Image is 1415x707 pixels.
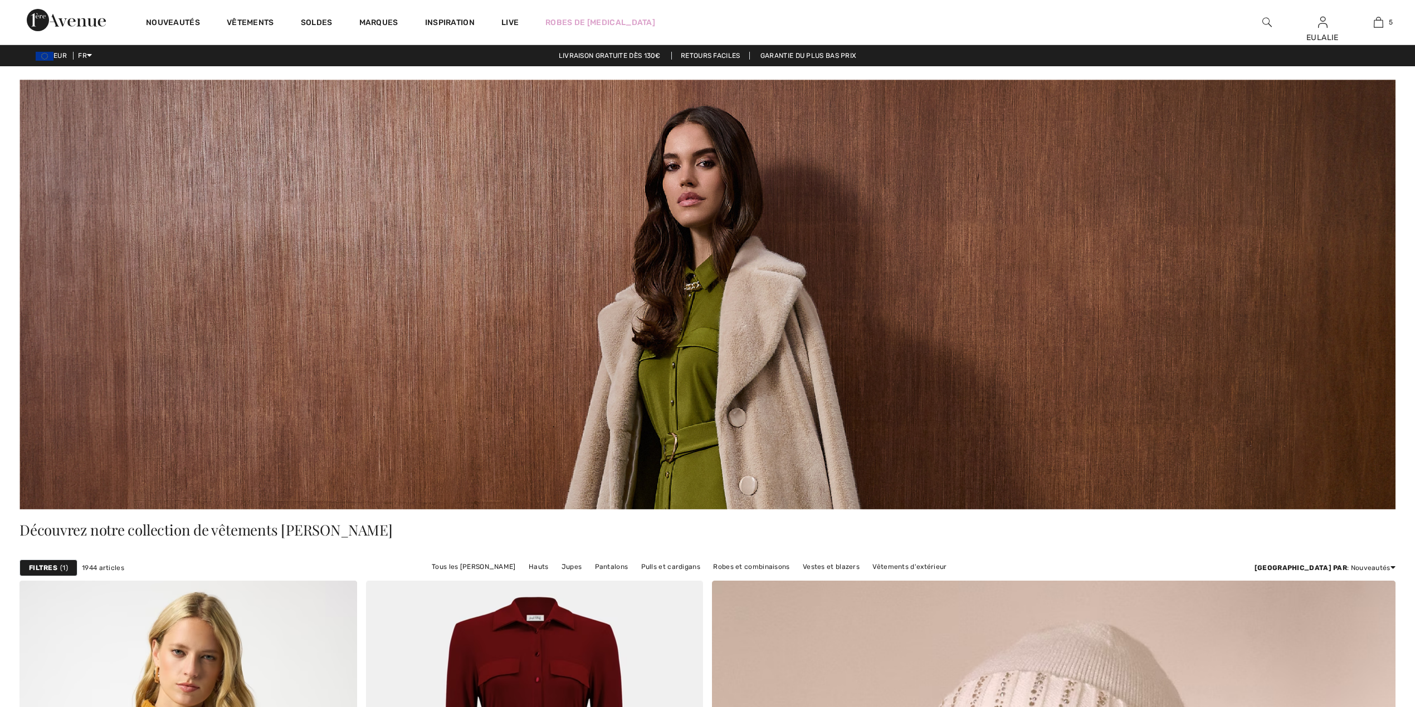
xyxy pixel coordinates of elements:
[1262,16,1272,29] img: recherche
[1389,17,1393,27] span: 5
[1318,16,1328,29] img: Mes infos
[636,559,706,574] a: Pulls et cardigans
[1255,563,1396,573] div: : Nouveautés
[19,520,392,539] span: Découvrez notre collection de vêtements [PERSON_NAME]
[1295,32,1350,43] div: EULALIE
[867,559,952,574] a: Vêtements d'extérieur
[523,559,554,574] a: Hauts
[545,17,655,28] a: Robes de [MEDICAL_DATA]
[359,18,398,30] a: Marques
[426,559,521,574] a: Tous les [PERSON_NAME]
[589,559,634,574] a: Pantalons
[36,52,71,60] span: EUR
[27,9,106,31] img: 1ère Avenue
[550,52,670,60] a: Livraison gratuite dès 130€
[1255,564,1347,572] strong: [GEOGRAPHIC_DATA] par
[425,18,475,30] span: Inspiration
[501,17,519,28] a: Live
[1318,17,1328,27] a: Se connecter
[19,80,1396,509] img: Joseph Ribkoff Canada : Vêtements pour femmes | 1ère Avenue
[1374,16,1383,29] img: Mon panier
[29,563,57,573] strong: Filtres
[707,559,795,574] a: Robes et combinaisons
[556,559,588,574] a: Jupes
[146,18,200,30] a: Nouveautés
[78,52,92,60] span: FR
[36,52,53,61] img: Euro
[752,52,866,60] a: Garantie du plus bas prix
[671,52,750,60] a: Retours faciles
[797,559,865,574] a: Vestes et blazers
[301,18,333,30] a: Soldes
[60,563,68,573] span: 1
[227,18,274,30] a: Vêtements
[82,563,124,573] span: 1944 articles
[1351,16,1406,29] a: 5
